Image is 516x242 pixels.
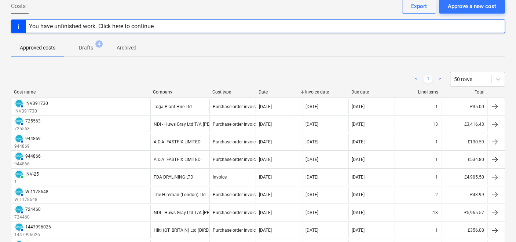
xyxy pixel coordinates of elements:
[259,192,272,197] div: [DATE]
[14,197,48,203] p: WI1178648
[154,210,236,215] div: NDI - Huws Gray Ltd T/A [PERSON_NAME]
[25,189,48,194] div: WI1178648
[433,122,438,127] div: 13
[117,44,136,52] p: Archived
[25,224,51,230] div: 1447996026
[20,44,55,52] p: Approved costs
[479,207,516,242] iframe: Chat Widget
[14,126,41,132] p: 725563
[14,205,24,214] div: Invoice has been synced with Xero and its status is currently AUTHORISED
[398,89,438,95] div: Line-items
[14,179,39,185] p: 1
[15,206,23,213] img: xero.svg
[352,122,365,127] div: [DATE]
[259,89,299,95] div: Date
[448,1,496,11] div: Approve a new cost
[213,175,227,180] div: Invoice
[14,232,51,238] p: 1447996026
[352,175,365,180] div: [DATE]
[305,228,318,233] div: [DATE]
[154,228,228,233] div: Hilti (GT. BRITAIN) Ltd (DIRECT DEBIT)
[259,104,272,109] div: [DATE]
[14,222,24,232] div: Invoice has been synced with Xero and its status is currently AUTHORISED
[444,89,484,95] div: Total
[259,139,272,144] div: [DATE]
[15,188,23,195] img: xero.svg
[14,99,24,108] div: Invoice has been synced with Xero and its status is currently AUTHORISED
[154,122,236,127] div: NDI - Huws Gray Ltd T/A [PERSON_NAME]
[154,157,201,162] div: A.D.A. FASTFIX LIMITED
[25,101,48,106] div: INV391730
[25,154,41,159] div: 944866
[441,134,487,150] div: £130.59
[352,157,365,162] div: [DATE]
[441,205,487,220] div: £5,965.57
[25,207,41,212] div: 724460
[153,89,206,95] div: Company
[25,172,39,177] div: INV-25
[305,122,318,127] div: [DATE]
[213,104,258,109] div: Purchase order invoice
[213,157,258,162] div: Purchase order invoice
[213,210,258,215] div: Purchase order invoice
[441,187,487,203] div: £43.99
[14,151,24,161] div: Invoice has been synced with Xero and its status is currently AUTHORISED
[14,134,24,143] div: Invoice has been synced with Xero and its status is currently AUTHORISED
[213,228,258,233] div: Purchase order invoice
[305,210,318,215] div: [DATE]
[305,139,318,144] div: [DATE]
[433,210,438,215] div: 13
[154,139,201,144] div: A.D.A. FASTFIX LIMITED
[15,170,23,178] img: xero.svg
[435,157,438,162] div: 1
[352,104,365,109] div: [DATE]
[15,117,23,125] img: xero.svg
[15,223,23,231] img: xero.svg
[259,210,272,215] div: [DATE]
[259,228,272,233] div: [DATE]
[14,143,41,150] p: 944869
[14,89,147,95] div: Cost name
[29,23,154,30] div: You have unfinished work. Click here to continue
[14,161,41,167] p: 944866
[435,139,438,144] div: 1
[305,89,345,95] div: Invoice date
[351,89,392,95] div: Due date
[79,44,93,52] p: Drafts
[213,122,258,127] div: Purchase order invoice
[441,151,487,167] div: £534.80
[441,116,487,132] div: £3,416.43
[15,100,23,107] img: xero.svg
[14,116,24,126] div: Invoice has been synced with Xero and its status is currently AUTHORISED
[212,89,253,95] div: Cost type
[305,175,318,180] div: [DATE]
[411,1,427,11] div: Export
[424,75,432,84] a: Page 1 is your current page
[154,192,207,197] div: The Hireman (London) Ltd.
[259,122,272,127] div: [DATE]
[213,192,258,197] div: Purchase order invoice
[305,192,318,197] div: [DATE]
[435,104,438,109] div: 1
[435,175,438,180] div: 1
[25,136,41,141] div: 944869
[14,108,48,114] p: INV391730
[259,175,272,180] div: [DATE]
[154,175,193,180] div: FDA DRYLINING LTD
[95,40,103,48] span: 4
[305,157,318,162] div: [DATE]
[435,75,444,84] a: Next page
[14,169,24,179] div: Invoice has been synced with Xero and its status is currently PAID
[352,139,365,144] div: [DATE]
[435,228,438,233] div: 1
[11,2,26,11] span: Costs
[441,99,487,114] div: £35.00
[441,169,487,185] div: £4,905.50
[352,228,365,233] div: [DATE]
[441,222,487,238] div: £356.00
[352,192,365,197] div: [DATE]
[352,210,365,215] div: [DATE]
[14,187,24,197] div: Invoice has been synced with Xero and its status is currently AUTHORISED
[259,157,272,162] div: [DATE]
